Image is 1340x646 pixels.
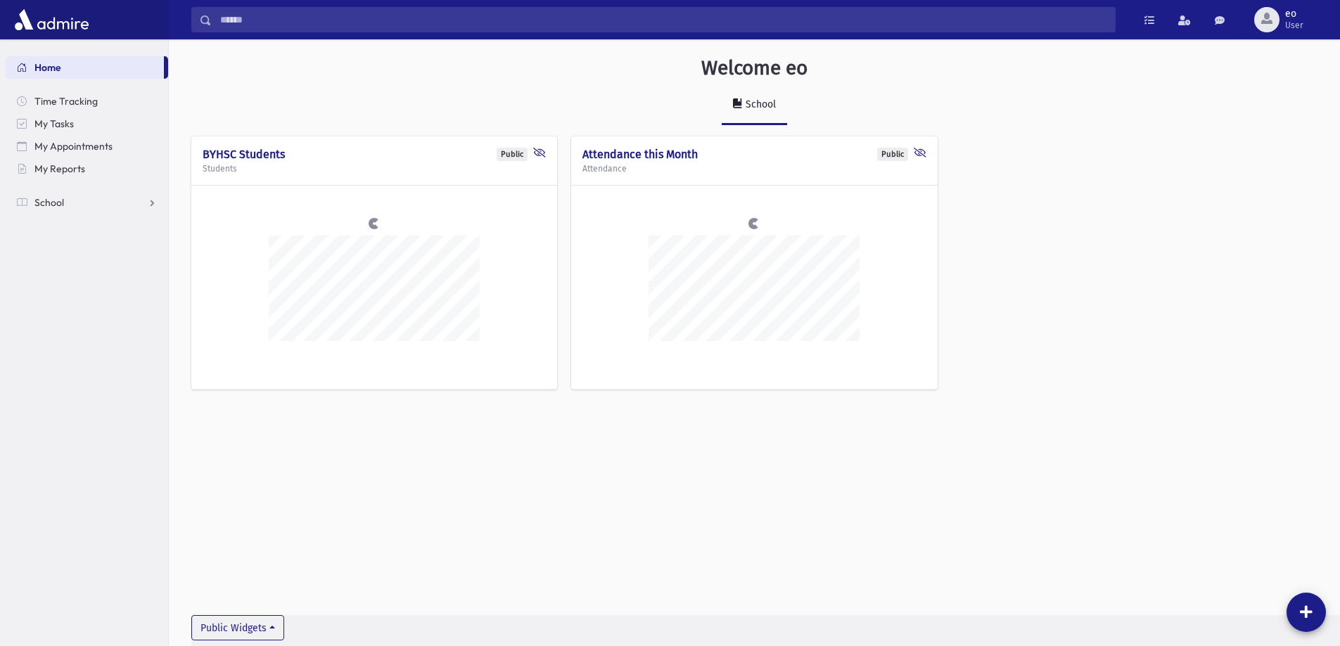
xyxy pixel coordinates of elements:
[34,196,64,209] span: School
[722,86,787,125] a: School
[6,90,168,112] a: Time Tracking
[11,6,92,34] img: AdmirePro
[212,7,1115,32] input: Search
[191,615,284,640] button: Public Widgets
[203,164,546,174] h5: Students
[701,56,808,80] h3: Welcome eo
[6,157,168,180] a: My Reports
[6,135,168,157] a: My Appointments
[34,117,74,130] span: My Tasks
[1285,8,1303,20] span: eo
[877,148,908,161] div: Public
[582,164,926,174] h5: Attendance
[1285,20,1303,31] span: User
[582,148,926,161] h4: Attendance this Month
[34,95,98,108] span: Time Tracking
[34,162,85,175] span: My Reports
[497,148,528,161] div: Public
[6,56,164,79] a: Home
[6,191,168,214] a: School
[34,61,61,74] span: Home
[34,140,113,153] span: My Appointments
[6,112,168,135] a: My Tasks
[203,148,546,161] h4: BYHSC Students
[743,98,776,110] div: School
